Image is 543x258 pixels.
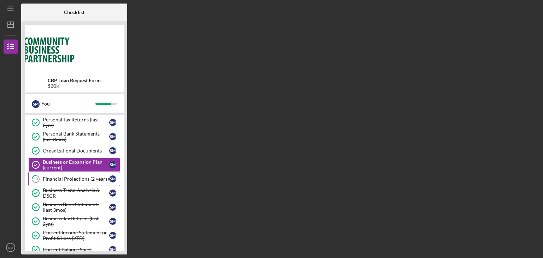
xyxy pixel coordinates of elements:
[43,202,109,213] div: Business Bank Statements (last 3mos)
[109,246,116,253] div: S M
[28,172,120,186] a: 13Financial Projections (2 years)SM
[32,100,40,108] div: S M
[43,159,109,170] div: Business or Expansion Plan (current)
[28,115,120,130] a: Personal Tax Returns (last 2yrs)SM
[64,10,84,15] b: Checklist
[43,131,109,142] div: Personal Bank Statements (last 3mos)
[43,216,109,227] div: Business Tax Returns (last 2yrs)
[41,98,95,110] div: You
[28,130,120,144] a: Personal Bank Statements (last 3mos)SM
[8,246,13,250] text: SM
[109,161,116,168] div: S M
[43,117,109,128] div: Personal Tax Returns (last 2yrs)
[4,240,18,254] button: SM
[48,78,101,83] b: CBP Loan Request Form
[28,200,120,214] a: Business Bank Statements (last 3mos)SM
[48,83,101,89] div: $30K
[28,158,120,172] a: Business or Expansion Plan (current)SM
[43,148,109,154] div: Organizational Documents
[109,133,116,140] div: S M
[43,247,109,252] div: Current Balance Sheet
[109,232,116,239] div: S M
[109,218,116,225] div: S M
[43,230,109,241] div: Current Income Statement or Profit & Loss (YTD)
[109,147,116,154] div: S M
[43,187,109,199] div: Business Trend Analysis & DSCR
[25,28,124,71] img: Product logo
[109,175,116,182] div: S M
[43,176,109,182] div: Financial Projections (2 years)
[28,242,120,257] a: Current Balance SheetSM
[109,119,116,126] div: S M
[28,144,120,158] a: Organizational DocumentsSM
[109,204,116,211] div: S M
[28,228,120,242] a: Current Income Statement or Profit & Loss (YTD)SM
[109,190,116,197] div: S M
[28,214,120,228] a: Business Tax Returns (last 2yrs)SM
[34,177,38,181] tspan: 13
[28,186,120,200] a: Business Trend Analysis & DSCRSM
